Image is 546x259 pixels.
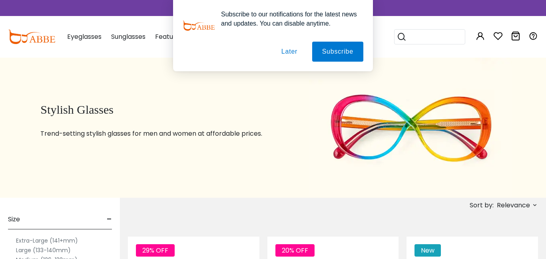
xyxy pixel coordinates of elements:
[470,201,494,210] span: Sort by:
[16,245,71,255] label: Large (133-140mm)
[8,210,20,229] span: Size
[215,10,363,28] div: Subscribe to our notifications for the latest news and updates. You can disable anytime.
[40,129,289,139] p: Trend-setting stylish glasses for men and women at affordable prices.
[497,198,530,213] span: Relevance
[312,42,363,62] button: Subscribe
[107,210,112,229] span: -
[40,102,289,117] h1: Stylish Glasses
[136,244,175,257] span: 29% OFF
[309,58,512,198] img: stylish glasses
[16,236,78,245] label: Extra-Large (141+mm)
[183,10,215,42] img: notification icon
[414,244,441,257] span: New
[275,244,315,257] span: 20% OFF
[271,42,307,62] button: Later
